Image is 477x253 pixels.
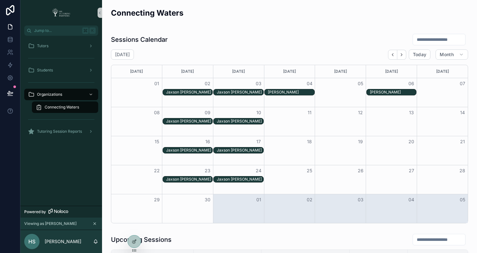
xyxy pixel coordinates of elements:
[166,176,213,182] div: Jaxson Pascoal
[153,80,161,87] button: 01
[407,138,415,145] button: 20
[24,40,98,52] a: Tutors
[50,8,72,18] img: App logo
[217,177,263,182] div: Jaxson [PERSON_NAME]
[111,8,183,18] h2: Connecting Waters
[370,90,416,95] div: [PERSON_NAME]
[45,238,81,245] p: [PERSON_NAME]
[407,80,415,87] button: 06
[112,65,161,78] div: [DATE]
[407,167,415,175] button: 27
[316,65,365,78] div: [DATE]
[357,109,364,116] button: 12
[166,147,213,153] div: Jaxson Pascoal
[166,177,213,182] div: Jaxson [PERSON_NAME]
[153,109,161,116] button: 08
[217,119,263,124] div: Jaxson [PERSON_NAME]
[306,109,313,116] button: 11
[370,89,416,95] div: Jordan Cox
[204,167,211,175] button: 23
[418,65,467,78] div: [DATE]
[357,196,364,204] button: 03
[306,80,313,87] button: 04
[37,129,82,134] span: Tutoring Session Reports
[217,147,263,153] div: Jaxson Pascoal
[166,148,213,153] div: Jaxson [PERSON_NAME]
[388,50,397,60] button: Back
[413,52,427,57] span: Today
[166,89,213,95] div: Jaxson Pascoal
[217,89,263,95] div: Jaxson Pascoal
[20,206,102,218] a: Powered by
[459,138,466,145] button: 21
[255,138,262,145] button: 17
[111,65,468,223] div: Month View
[217,176,263,182] div: Jaxson Pascoal
[397,50,406,60] button: Next
[217,118,263,124] div: Jaxson Pascoal
[37,43,48,48] span: Tutors
[459,196,466,204] button: 05
[111,235,172,244] h1: Upcoming Sessions
[459,80,466,87] button: 07
[24,89,98,100] a: Organizations
[166,118,213,124] div: Jaxson Pascoal
[153,196,161,204] button: 29
[357,138,364,145] button: 19
[214,65,263,78] div: [DATE]
[204,80,211,87] button: 02
[163,65,212,78] div: [DATE]
[90,28,95,33] span: K
[436,49,468,60] button: Month
[24,26,98,36] button: Jump to...K
[204,196,211,204] button: 30
[24,209,46,214] span: Powered by
[357,167,364,175] button: 26
[34,28,80,33] span: Jump to...
[204,109,211,116] button: 09
[28,238,35,245] span: HS
[153,167,161,175] button: 22
[153,138,161,145] button: 15
[306,167,313,175] button: 25
[306,196,313,204] button: 02
[357,80,364,87] button: 05
[37,92,62,97] span: Organizations
[255,109,262,116] button: 10
[166,119,213,124] div: Jaxson [PERSON_NAME]
[24,221,77,226] span: Viewing as [PERSON_NAME]
[166,90,213,95] div: Jaxson [PERSON_NAME]
[255,167,262,175] button: 24
[268,90,314,95] div: [PERSON_NAME]
[306,138,313,145] button: 18
[440,52,454,57] span: Month
[115,51,130,58] h2: [DATE]
[407,196,415,204] button: 04
[45,105,79,110] span: Connecting Waters
[367,65,416,78] div: [DATE]
[24,64,98,76] a: Students
[265,65,314,78] div: [DATE]
[20,36,102,145] div: scrollable content
[32,101,98,113] a: Connecting Waters
[111,35,168,44] h1: Sessions Calendar
[24,126,98,137] a: Tutoring Session Reports
[217,148,263,153] div: Jaxson [PERSON_NAME]
[204,138,211,145] button: 16
[255,80,262,87] button: 03
[407,109,415,116] button: 13
[255,196,262,204] button: 01
[459,109,466,116] button: 14
[409,49,431,60] button: Today
[268,89,314,95] div: Jordan Cox
[217,90,263,95] div: Jaxson [PERSON_NAME]
[459,167,466,175] button: 28
[37,68,53,73] span: Students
